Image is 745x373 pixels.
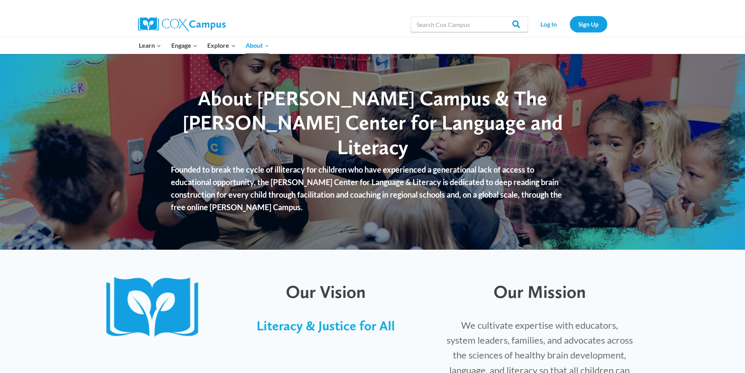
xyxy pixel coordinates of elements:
span: About [PERSON_NAME] Campus & The [PERSON_NAME] Center for Language and Literacy [183,86,563,159]
span: Explore [207,40,235,50]
a: Sign Up [570,16,607,32]
img: CoxCampus-Logo_Book only [106,277,206,339]
span: Learn [139,40,161,50]
span: About [246,40,269,50]
input: Search Cox Campus [411,16,528,32]
nav: Secondary Navigation [532,16,607,32]
span: Our Mission [494,281,586,302]
nav: Primary Navigation [134,37,274,54]
a: Log In [532,16,566,32]
span: Engage [171,40,197,50]
p: Founded to break the cycle of illiteracy for children who have experienced a generational lack of... [171,163,574,213]
img: Cox Campus [138,17,226,31]
span: Literacy & Justice for All [257,318,395,333]
span: Our Vision [286,281,366,302]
